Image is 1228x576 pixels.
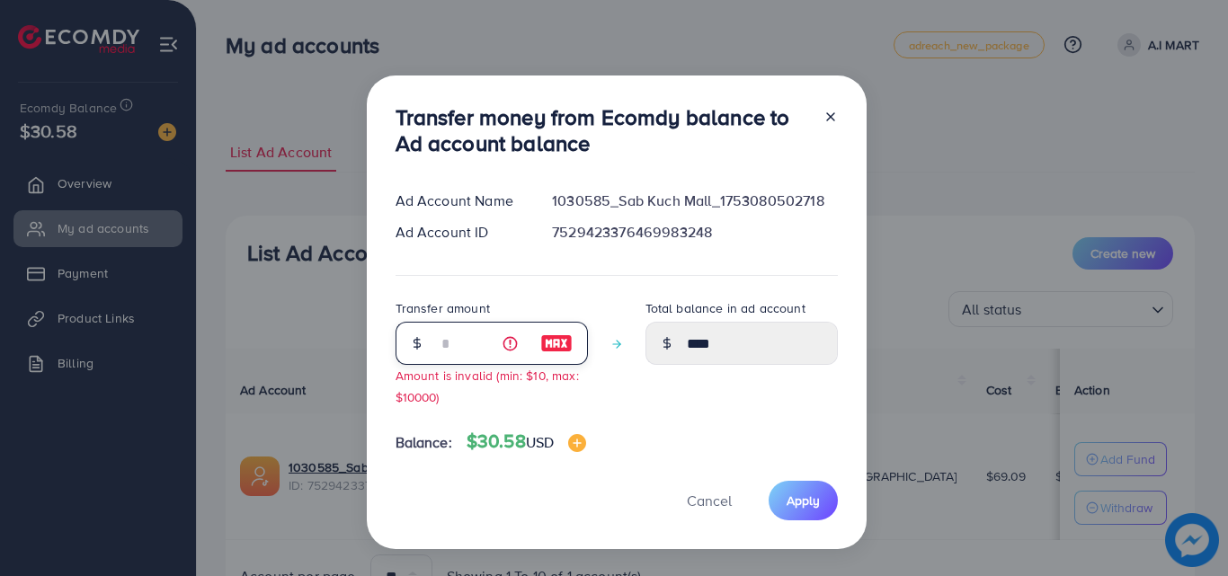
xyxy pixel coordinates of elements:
[540,332,573,354] img: image
[396,432,452,453] span: Balance:
[381,222,538,243] div: Ad Account ID
[568,434,586,452] img: image
[538,222,851,243] div: 7529423376469983248
[396,299,490,317] label: Transfer amount
[687,491,732,510] span: Cancel
[787,492,820,510] span: Apply
[538,191,851,211] div: 1030585_Sab Kuch Mall_1753080502718
[396,104,809,156] h3: Transfer money from Ecomdy balance to Ad account balance
[664,481,754,519] button: Cancel
[769,481,838,519] button: Apply
[381,191,538,211] div: Ad Account Name
[396,367,579,404] small: Amount is invalid (min: $10, max: $10000)
[467,430,586,453] h4: $30.58
[645,299,805,317] label: Total balance in ad account
[526,432,554,452] span: USD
